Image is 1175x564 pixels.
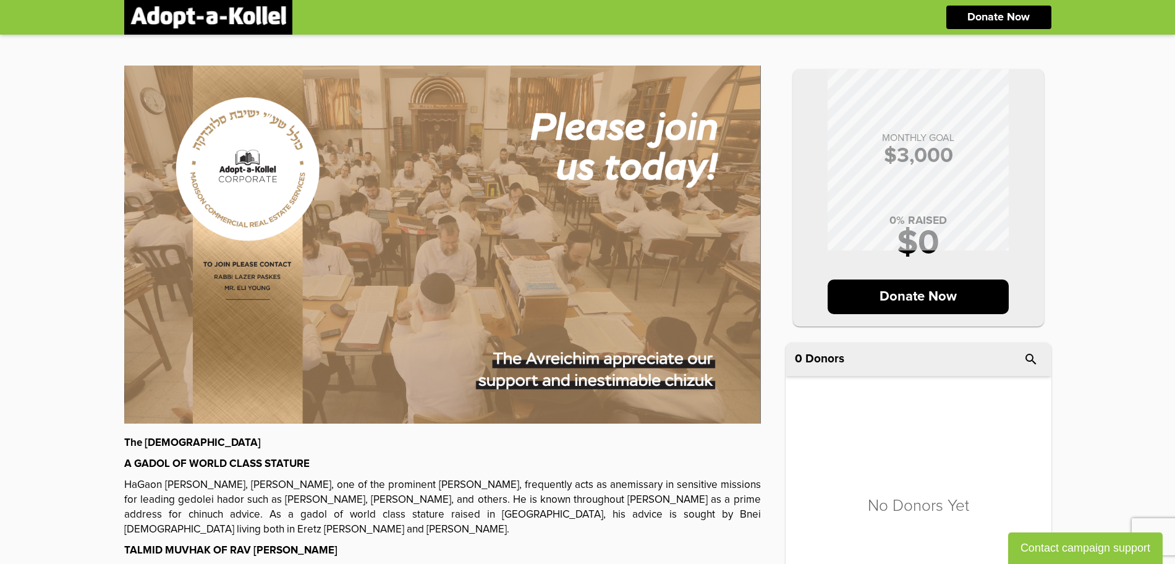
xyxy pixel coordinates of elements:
[1024,352,1038,367] i: search
[868,498,969,514] p: No Donors Yet
[124,478,761,537] p: HaGaon [PERSON_NAME], [PERSON_NAME], one of the prominent [PERSON_NAME], frequently acts as anemi...
[967,12,1030,23] p: Donate Now
[1008,532,1163,564] button: Contact campaign support
[805,133,1032,143] p: MONTHLY GOAL
[805,145,1032,166] p: $
[805,353,844,365] p: Donors
[828,280,1009,314] p: Donate Now
[124,459,310,469] strong: A GADOL OF WORLD CLASS STATURE
[124,545,337,556] strong: TALMID MUVHAK OF RAV [PERSON_NAME]
[124,66,761,424] img: g9OFjYrcNd.WC5zQTqOZ6.jpg
[795,353,802,365] span: 0
[130,6,286,28] img: logonobg.png
[124,438,261,448] strong: The [DEMOGRAPHIC_DATA]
